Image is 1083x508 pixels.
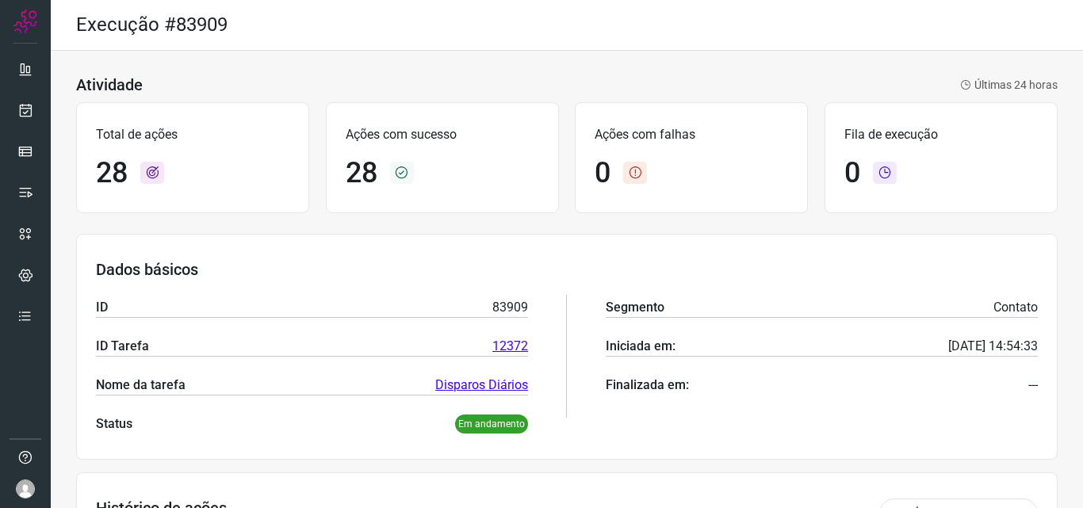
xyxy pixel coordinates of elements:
a: Disparos Diários [435,376,528,395]
p: ID [96,298,108,317]
p: Em andamento [455,414,528,434]
p: Fila de execução [844,125,1038,144]
p: [DATE] 14:54:33 [948,337,1038,356]
h1: 0 [595,156,610,190]
h3: Atividade [76,75,143,94]
h1: 28 [346,156,377,190]
p: Ações com sucesso [346,125,539,144]
p: Ações com falhas [595,125,788,144]
p: Status [96,414,132,434]
h2: Execução #83909 [76,13,228,36]
a: 12372 [492,337,528,356]
img: Logo [13,10,37,33]
p: Finalizada em: [606,376,689,395]
h1: 0 [844,156,860,190]
p: Nome da tarefa [96,376,186,395]
p: Total de ações [96,125,289,144]
h1: 28 [96,156,128,190]
p: --- [1028,376,1038,395]
p: Contato [993,298,1038,317]
p: Últimas 24 horas [960,77,1058,94]
p: ID Tarefa [96,337,149,356]
p: 83909 [492,298,528,317]
h3: Dados básicos [96,260,1038,279]
p: Iniciada em: [606,337,675,356]
img: avatar-user-boy.jpg [16,479,35,498]
p: Segmento [606,298,664,317]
